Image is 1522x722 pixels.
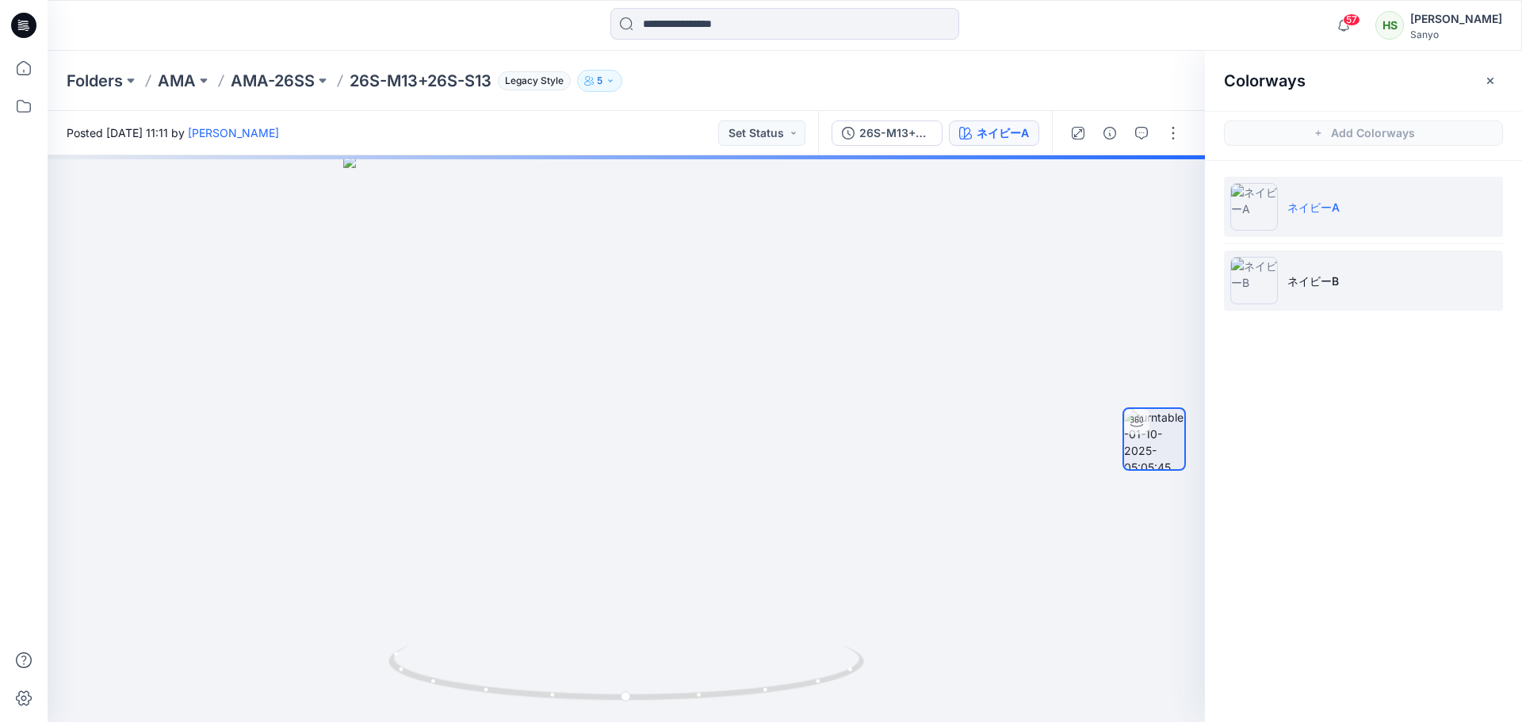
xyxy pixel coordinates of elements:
button: Details [1097,120,1122,146]
div: HS [1375,11,1404,40]
div: ネイビーA [977,124,1029,142]
button: Legacy Style [491,70,571,92]
div: Sanyo [1410,29,1502,40]
p: ネイビーB [1287,273,1339,289]
p: 5 [597,72,602,90]
a: AMA [158,70,196,92]
p: ネイビーA [1287,199,1340,216]
img: ネイビーB [1230,257,1278,304]
a: Folders [67,70,123,92]
div: [PERSON_NAME] [1410,10,1502,29]
button: 5 [577,70,622,92]
a: AMA-26SS [231,70,315,92]
button: ネイビーA [949,120,1039,146]
span: 57 [1343,13,1360,26]
span: Posted [DATE] 11:11 by [67,124,279,141]
div: 26S-M13+26S-S13 [859,124,932,142]
button: 26S-M13+26S-S13 [832,120,943,146]
img: turntable-01-10-2025-05:05:45 [1124,409,1184,469]
h2: Colorways [1224,71,1306,90]
img: ネイビーA [1230,183,1278,231]
span: Legacy Style [498,71,571,90]
a: [PERSON_NAME] [188,126,279,139]
p: 26S-M13+26S-S13 [350,70,491,92]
